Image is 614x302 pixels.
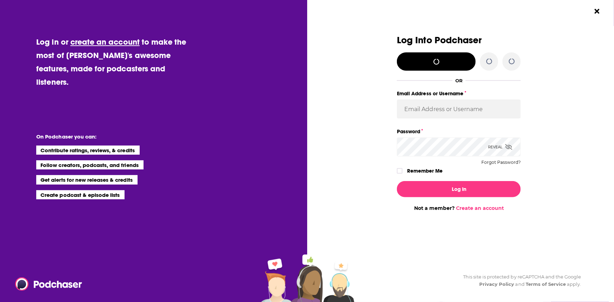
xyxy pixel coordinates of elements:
[457,273,581,288] div: This site is protected by reCAPTCHA and the Google and apply.
[456,205,504,211] a: Create an account
[36,146,140,155] li: Contribute ratings, reviews, & credits
[397,205,521,211] div: Not a member?
[407,166,443,175] label: Remember Me
[397,181,521,197] button: Log In
[481,160,521,165] button: Forgot Password?
[15,277,77,291] a: Podchaser - Follow, Share and Rate Podcasts
[36,175,137,184] li: Get alerts for new releases & credits
[70,37,140,47] a: create an account
[397,89,521,98] label: Email Address or Username
[397,127,521,136] label: Password
[455,78,463,83] div: OR
[36,133,177,140] li: On Podchaser you can:
[479,281,514,287] a: Privacy Policy
[488,137,512,156] div: Reveal
[397,35,521,45] h3: Log Into Podchaser
[36,160,144,169] li: Follow creators, podcasts, and friends
[15,277,83,291] img: Podchaser - Follow, Share and Rate Podcasts
[36,190,125,199] li: Create podcast & episode lists
[590,5,604,18] button: Close Button
[397,99,521,118] input: Email Address or Username
[526,281,566,287] a: Terms of Service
